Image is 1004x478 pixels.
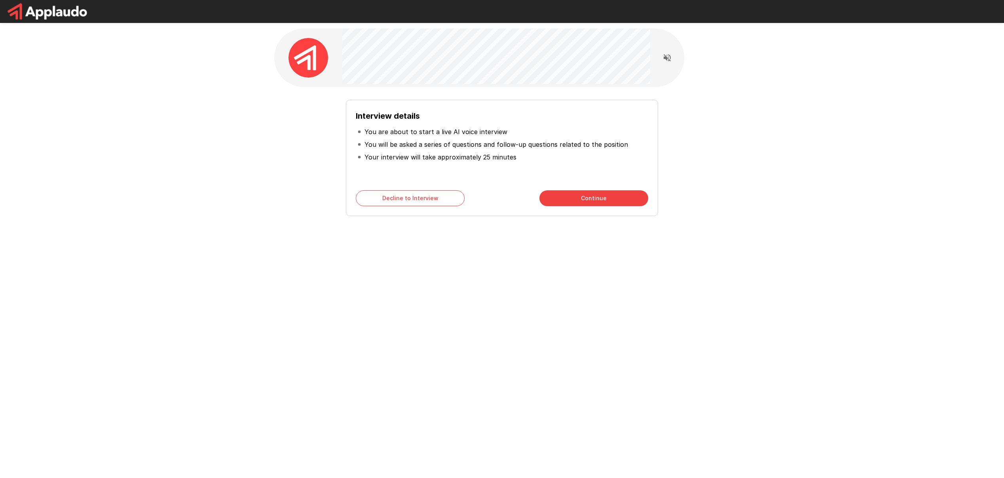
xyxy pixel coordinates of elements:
[288,38,328,78] img: applaudo_avatar.png
[364,140,628,149] p: You will be asked a series of questions and follow-up questions related to the position
[356,190,465,206] button: Decline to Interview
[364,127,507,137] p: You are about to start a live AI voice interview
[356,111,420,121] b: Interview details
[659,50,675,66] button: Read questions aloud
[364,152,516,162] p: Your interview will take approximately 25 minutes
[539,190,648,206] button: Continue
